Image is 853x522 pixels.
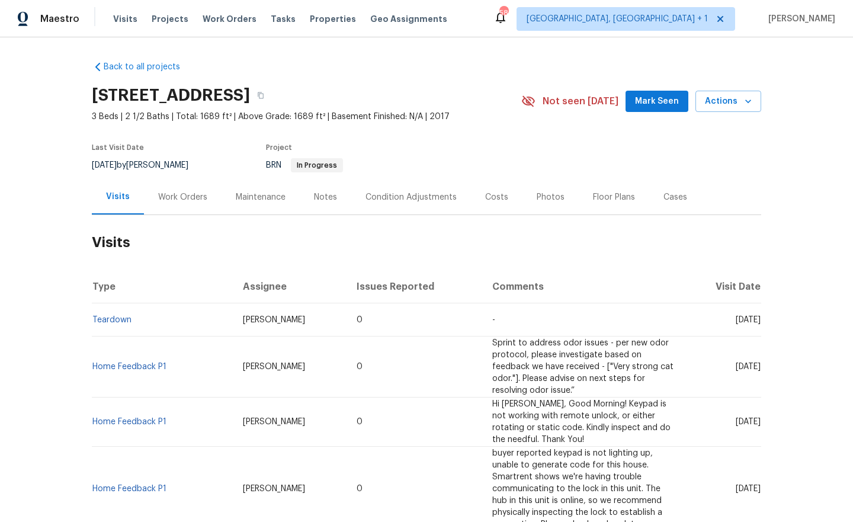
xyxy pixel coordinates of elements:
[626,91,688,113] button: Mark Seen
[92,363,166,371] a: Home Feedback P1
[492,316,495,324] span: -
[40,13,79,25] span: Maestro
[250,85,271,106] button: Copy Address
[485,191,508,203] div: Costs
[527,13,708,25] span: [GEOGRAPHIC_DATA], [GEOGRAPHIC_DATA] + 1
[357,316,363,324] span: 0
[764,13,835,25] span: [PERSON_NAME]
[357,485,363,493] span: 0
[695,91,761,113] button: Actions
[92,111,521,123] span: 3 Beds | 2 1/2 Baths | Total: 1689 ft² | Above Grade: 1689 ft² | Basement Finished: N/A | 2017
[357,363,363,371] span: 0
[537,191,565,203] div: Photos
[236,191,286,203] div: Maintenance
[92,316,132,324] a: Teardown
[543,95,618,107] span: Not seen [DATE]
[736,363,761,371] span: [DATE]
[310,13,356,25] span: Properties
[705,94,752,109] span: Actions
[736,418,761,426] span: [DATE]
[736,485,761,493] span: [DATE]
[92,61,206,73] a: Back to all projects
[365,191,457,203] div: Condition Adjustments
[663,191,687,203] div: Cases
[92,270,233,303] th: Type
[266,144,292,151] span: Project
[106,191,130,203] div: Visits
[92,158,203,172] div: by [PERSON_NAME]
[492,339,674,395] span: Sprint to address odor issues - per new odor protocol, please investigate based on feedback we ha...
[684,270,761,303] th: Visit Date
[92,418,166,426] a: Home Feedback P1
[243,363,305,371] span: [PERSON_NAME]
[492,400,671,444] span: Hi [PERSON_NAME], Good Morning! Keypad is not working with remote unlock, or either rotating or s...
[92,144,144,151] span: Last Visit Date
[357,418,363,426] span: 0
[271,15,296,23] span: Tasks
[243,316,305,324] span: [PERSON_NAME]
[152,13,188,25] span: Projects
[243,485,305,493] span: [PERSON_NAME]
[292,162,342,169] span: In Progress
[483,270,684,303] th: Comments
[92,215,761,270] h2: Visits
[158,191,207,203] div: Work Orders
[92,89,250,101] h2: [STREET_ADDRESS]
[92,485,166,493] a: Home Feedback P1
[203,13,256,25] span: Work Orders
[233,270,347,303] th: Assignee
[593,191,635,203] div: Floor Plans
[499,7,508,19] div: 58
[92,161,117,169] span: [DATE]
[113,13,137,25] span: Visits
[266,161,343,169] span: BRN
[243,418,305,426] span: [PERSON_NAME]
[314,191,337,203] div: Notes
[635,94,679,109] span: Mark Seen
[370,13,447,25] span: Geo Assignments
[736,316,761,324] span: [DATE]
[347,270,483,303] th: Issues Reported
